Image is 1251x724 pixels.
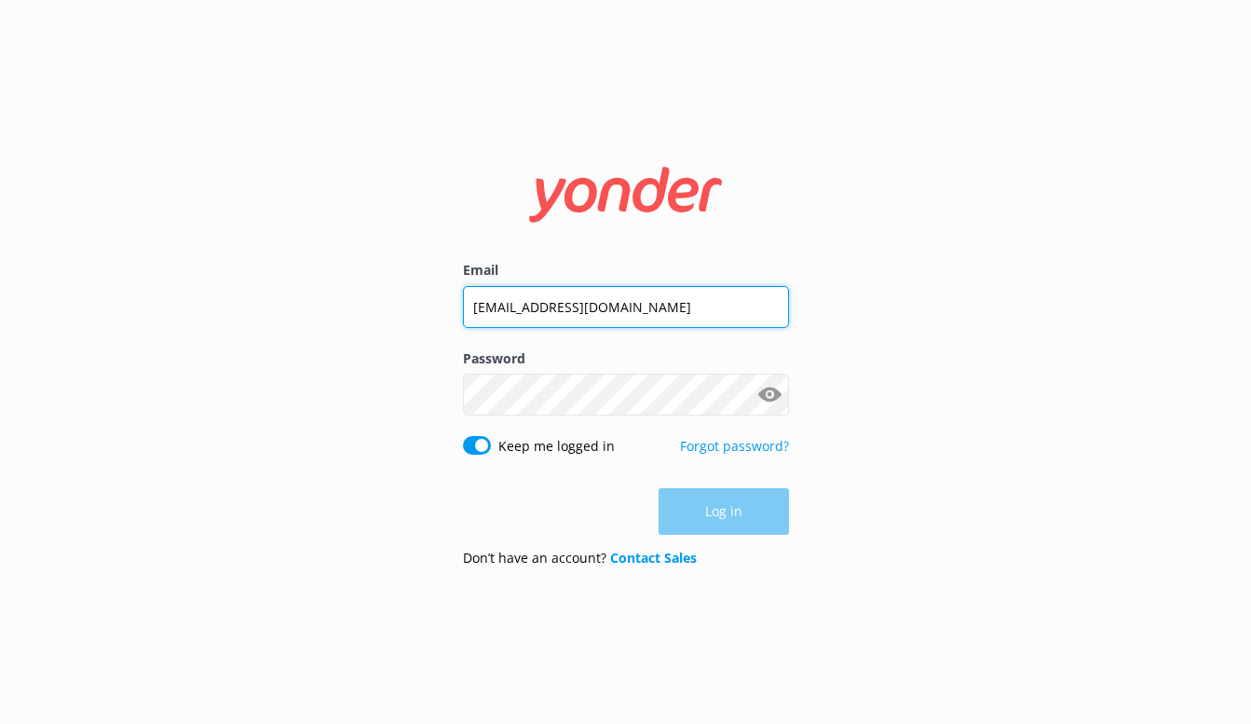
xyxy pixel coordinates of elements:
[463,348,789,369] label: Password
[463,260,789,280] label: Email
[680,437,789,455] a: Forgot password?
[752,376,789,414] button: Show password
[463,548,697,568] p: Don’t have an account?
[610,549,697,567] a: Contact Sales
[463,286,789,328] input: user@emailaddress.com
[498,436,615,457] label: Keep me logged in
